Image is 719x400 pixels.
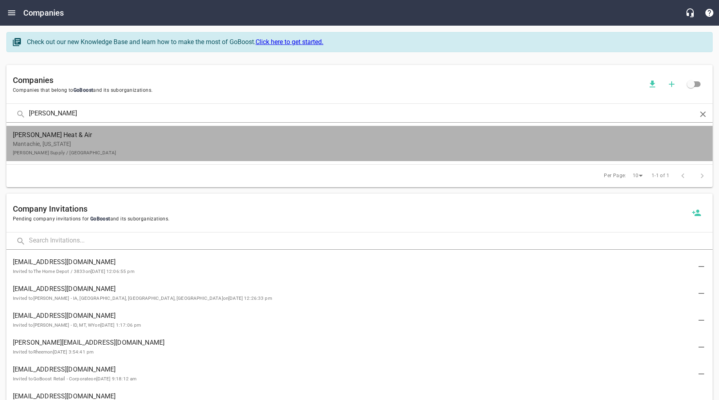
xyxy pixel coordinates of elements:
h6: Companies [13,74,643,87]
span: 1-1 of 1 [652,172,669,180]
input: Search Companies... [29,105,690,123]
button: Delete Invitation [692,257,711,276]
h6: Company Invitations [13,202,687,215]
span: Pending company invitations for and its suborganizations. [13,215,687,223]
span: [EMAIL_ADDRESS][DOMAIN_NAME] [13,365,693,374]
span: GoBoost [73,87,93,93]
button: Open drawer [2,3,21,22]
small: Invited to [PERSON_NAME] - IA, [GEOGRAPHIC_DATA], [GEOGRAPHIC_DATA], [GEOGRAPHIC_DATA] on [DATE] ... [13,295,272,301]
button: Delete Invitation [692,284,711,303]
span: [EMAIL_ADDRESS][DOMAIN_NAME] [13,311,693,321]
button: Delete Invitation [692,337,711,357]
small: [PERSON_NAME] Supply / [GEOGRAPHIC_DATA] [13,150,116,156]
input: Search Invitations... [29,232,713,250]
button: Support Portal [700,3,719,22]
small: Invited to Rheem on [DATE] 3:54:41 pm [13,349,93,355]
a: Click here to get started. [256,38,323,46]
span: [PERSON_NAME] Heat & Air [13,130,693,140]
span: Companies that belong to and its suborganizations. [13,87,643,95]
span: GoBoost [89,216,110,222]
span: [EMAIL_ADDRESS][DOMAIN_NAME] [13,257,693,267]
button: Add a new company [662,75,681,94]
small: Invited to The Home Depot / 3833 on [DATE] 12:06:55 pm [13,269,134,274]
small: Invited to GoBoost Retail - Corporate on [DATE] 9:18:12 am [13,376,136,382]
button: Download companies [643,75,662,94]
button: Delete Invitation [692,364,711,384]
span: [EMAIL_ADDRESS][DOMAIN_NAME] [13,284,693,294]
p: Mantachie, [US_STATE] [13,140,693,157]
div: 10 [630,170,646,181]
span: Click to view all companies [681,75,701,94]
button: Live Chat [680,3,700,22]
span: [PERSON_NAME][EMAIL_ADDRESS][DOMAIN_NAME] [13,338,693,347]
small: Invited to [PERSON_NAME] - ID, MT, WY on [DATE] 1:17:06 pm [13,322,141,328]
span: Per Page: [604,172,626,180]
a: [PERSON_NAME] Heat & AirMantachie, [US_STATE][PERSON_NAME] Supply / [GEOGRAPHIC_DATA] [6,126,713,161]
h6: Companies [23,6,64,19]
button: Delete Invitation [692,311,711,330]
button: Invite a new company [687,203,706,222]
div: Check out our new Knowledge Base and learn how to make the most of GoBoost. [27,37,704,47]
